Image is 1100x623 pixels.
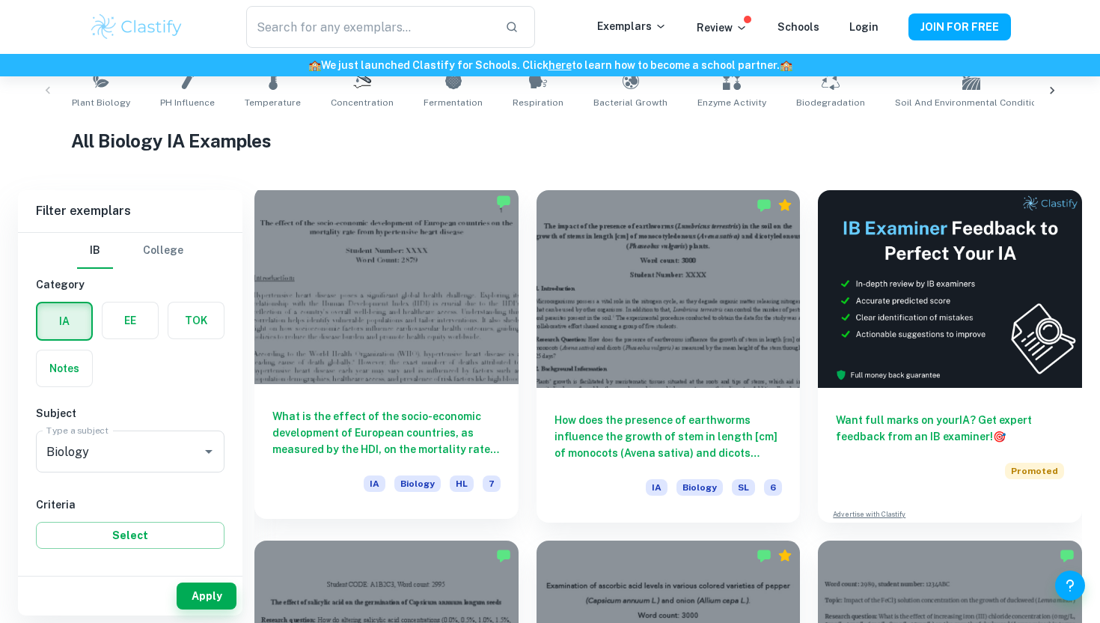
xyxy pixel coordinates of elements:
[37,303,91,339] button: IA
[103,303,158,338] button: EE
[71,127,1029,154] h1: All Biology IA Examples
[364,475,385,492] span: IA
[676,479,723,496] span: Biology
[46,424,109,437] label: Type a subject
[818,190,1082,523] a: Want full marks on yourIA? Get expert feedback from an IB examiner!PromotedAdvertise with Clastify
[777,21,819,33] a: Schools
[254,190,519,523] a: What is the effect of the socio-economic development of European countries, as measured by the HD...
[245,96,301,109] span: Temperature
[394,475,441,492] span: Biology
[513,96,563,109] span: Respiration
[593,96,667,109] span: Bacterial Growth
[143,233,183,269] button: College
[483,475,501,492] span: 7
[3,57,1097,73] h6: We just launched Clastify for Schools. Click to learn how to become a school partner.
[1060,548,1075,563] img: Marked
[554,412,783,461] h6: How does the presence of earthworms influence the growth of stem in length [cm] of monocots (Aven...
[1055,571,1085,601] button: Help and Feedback
[757,198,771,213] img: Marked
[764,479,782,496] span: 6
[72,96,130,109] span: Plant Biology
[908,13,1011,40] button: JOIN FOR FREE
[36,276,224,293] h6: Category
[36,522,224,549] button: Select
[77,233,183,269] div: Filter type choice
[732,479,755,496] span: SL
[993,431,1006,443] span: 🎯
[177,583,236,610] button: Apply
[450,475,474,492] span: HL
[757,548,771,563] img: Marked
[36,567,224,583] h6: Grade
[308,59,321,71] span: 🏫
[597,18,667,34] p: Exemplars
[246,6,493,48] input: Search for any exemplars...
[849,21,879,33] a: Login
[160,96,215,109] span: pH Influence
[549,59,572,71] a: here
[796,96,865,109] span: Biodegradation
[272,408,501,458] h6: What is the effect of the socio-economic development of European countries, as measured by the HD...
[424,96,483,109] span: Fermentation
[37,350,92,386] button: Notes
[836,412,1064,445] h6: Want full marks on your IA ? Get expert feedback from an IB examiner!
[496,548,511,563] img: Marked
[537,190,801,523] a: How does the presence of earthworms influence the growth of stem in length [cm] of monocots (Aven...
[89,12,184,42] img: Clastify logo
[780,59,792,71] span: 🏫
[198,441,219,462] button: Open
[697,19,748,36] p: Review
[818,190,1082,388] img: Thumbnail
[36,496,224,513] h6: Criteria
[646,479,667,496] span: IA
[36,405,224,422] h6: Subject
[777,548,792,563] div: Premium
[1005,463,1064,479] span: Promoted
[496,194,511,209] img: Marked
[777,198,792,213] div: Premium
[331,96,394,109] span: Concentration
[697,96,766,109] span: Enzyme Activity
[833,509,905,520] a: Advertise with Clastify
[18,190,242,232] h6: Filter exemplars
[77,233,113,269] button: IB
[895,96,1048,109] span: Soil and Environmental Conditions
[168,303,224,338] button: TOK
